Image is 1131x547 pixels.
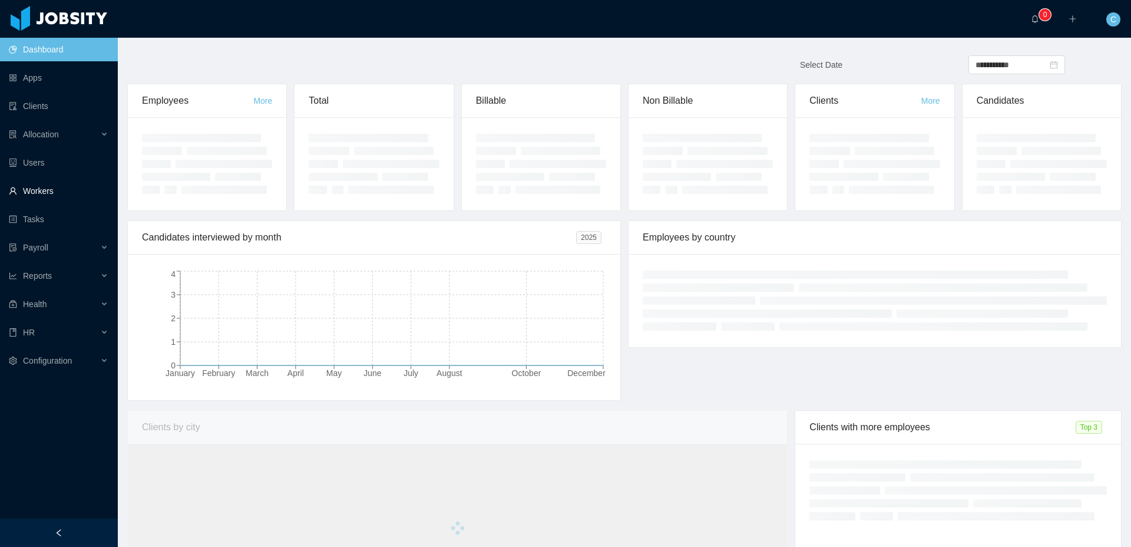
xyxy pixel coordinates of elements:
[23,356,72,365] span: Configuration
[921,96,940,106] a: More
[809,411,1075,444] div: Clients with more employees
[9,66,108,90] a: icon: appstoreApps
[643,84,773,117] div: Non Billable
[171,269,176,279] tspan: 4
[171,290,176,299] tspan: 3
[1031,15,1039,23] i: icon: bell
[253,96,272,106] a: More
[246,368,269,378] tspan: March
[9,179,108,203] a: icon: userWorkers
[436,368,462,378] tspan: August
[576,231,601,244] span: 2025
[809,84,921,117] div: Clients
[9,151,108,174] a: icon: robotUsers
[363,368,382,378] tspan: June
[202,368,235,378] tspan: February
[23,130,59,139] span: Allocation
[23,271,52,281] span: Reports
[9,94,108,118] a: icon: auditClients
[142,84,253,117] div: Employees
[512,368,541,378] tspan: October
[9,272,17,280] i: icon: line-chart
[1076,421,1102,434] span: Top 3
[9,243,17,252] i: icon: file-protect
[142,221,576,254] div: Candidates interviewed by month
[326,368,342,378] tspan: May
[476,84,606,117] div: Billable
[9,357,17,365] i: icon: setting
[171,314,176,323] tspan: 2
[800,60,842,70] span: Select Date
[404,368,418,378] tspan: July
[287,368,304,378] tspan: April
[567,368,606,378] tspan: December
[1039,9,1051,21] sup: 0
[171,337,176,347] tspan: 1
[1110,12,1116,27] span: C
[643,221,1107,254] div: Employees by country
[23,243,48,252] span: Payroll
[977,84,1107,117] div: Candidates
[23,299,47,309] span: Health
[1069,15,1077,23] i: icon: plus
[9,300,17,308] i: icon: medicine-box
[166,368,195,378] tspan: January
[171,361,176,370] tspan: 0
[1050,61,1058,69] i: icon: calendar
[23,328,35,337] span: HR
[9,130,17,139] i: icon: solution
[9,328,17,337] i: icon: book
[309,84,439,117] div: Total
[9,207,108,231] a: icon: profileTasks
[9,38,108,61] a: icon: pie-chartDashboard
